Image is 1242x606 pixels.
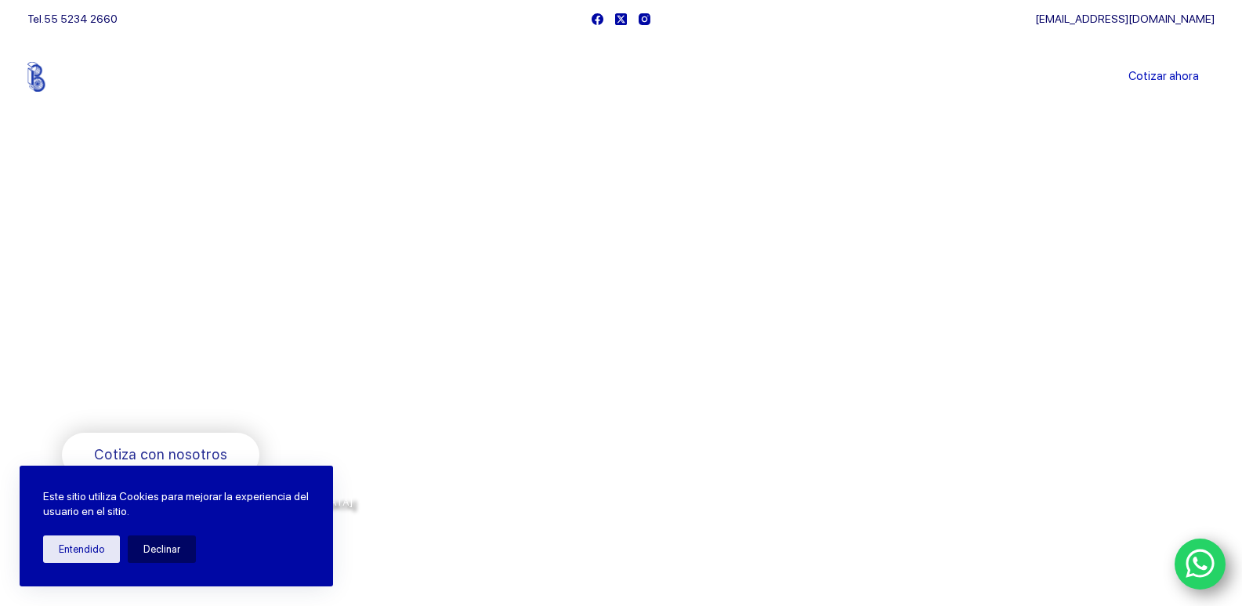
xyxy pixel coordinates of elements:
span: Bienvenido a Balerytodo® [62,234,263,253]
span: Somos los doctores de la industria [62,267,628,376]
span: Rodamientos y refacciones industriales [62,392,371,412]
p: Este sitio utiliza Cookies para mejorar la experiencia del usuario en el sitio. [43,489,310,520]
a: Cotiza con nosotros [62,433,259,477]
a: Facebook [592,13,603,25]
a: X (Twitter) [615,13,627,25]
nav: Menu Principal [436,38,806,116]
span: Tel. [27,13,118,25]
a: 55 5234 2660 [44,13,118,25]
a: WhatsApp [1175,539,1226,590]
a: Cotizar ahora [1113,61,1215,93]
a: [EMAIL_ADDRESS][DOMAIN_NAME] [1035,13,1215,25]
span: Cotiza con nosotros [94,444,227,466]
a: Instagram [639,13,650,25]
button: Declinar [128,535,196,563]
img: Balerytodo [27,62,125,92]
button: Entendido [43,535,120,563]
